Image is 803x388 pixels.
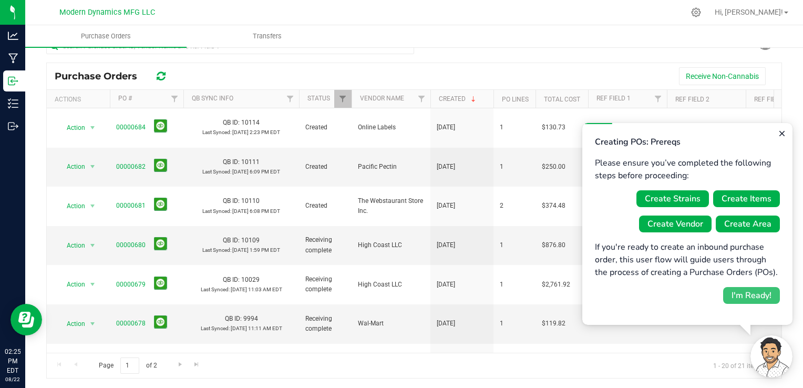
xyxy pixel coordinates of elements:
span: Page of 2 [90,358,166,374]
span: 1 - 20 of 21 items [705,358,771,373]
span: 1 [500,162,529,172]
div: Manage settings [689,7,703,17]
span: 9994 [243,315,258,322]
span: Last Synced: [202,169,231,175]
a: PO # [118,95,132,102]
span: 2 [500,201,529,211]
a: PO Lines [502,96,529,103]
a: 00000682 [116,163,146,170]
span: Modern Dynamics MFG LLC [59,8,155,17]
span: Receiving complete [305,274,345,294]
span: Action [57,159,86,174]
span: $250.00 [542,162,565,172]
a: Filter [166,90,183,108]
a: Purchase Orders [25,25,187,47]
span: [DATE] 2:23 PM EDT [232,129,280,135]
a: Ref Field 3 [754,96,788,103]
span: Purchase Orders [55,70,148,82]
div: Actions [55,96,106,103]
span: $130.73 [542,122,565,132]
span: Last Synced: [202,129,231,135]
inline-svg: Manufacturing [8,53,18,64]
button: Receive Non-Cannabis [679,67,766,85]
span: $374.48 [542,201,565,211]
span: [DATE] [437,319,455,329]
span: [DATE] [437,201,455,211]
span: [DATE] [437,280,455,290]
span: 10111 [241,158,260,166]
a: QB Sync Info [192,95,233,102]
span: [DATE] 6:08 PM EDT [232,208,280,214]
span: 10029 [241,276,260,283]
span: [DATE] [437,240,455,250]
a: 00000680 [116,241,146,249]
span: Action [57,199,86,213]
span: Wal-Mart [358,319,424,329]
a: 00000684 [116,124,146,131]
span: [DATE] [437,122,455,132]
span: Purchase Orders [67,32,145,41]
a: Ref Field 2 [675,96,709,103]
input: 1 [120,358,139,374]
span: QB ID: [225,315,242,322]
a: Status [307,95,330,102]
span: QB ID: [223,158,240,166]
span: 1 [500,240,529,250]
span: [DATE] 11:11 AM EDT [231,325,282,331]
a: 00000681 [116,202,146,209]
span: select [86,277,99,292]
span: select [86,238,99,253]
span: High Coast LLC [358,240,424,250]
span: Last Synced: [202,208,231,214]
span: Action [57,316,86,331]
span: Action [57,238,86,253]
span: Created [305,201,345,211]
inline-svg: Inbound [8,76,18,86]
span: Receiving complete [305,235,345,255]
span: 10114 [241,119,260,126]
span: 10110 [241,197,260,205]
span: Action [57,277,86,292]
span: 1 [500,122,529,132]
span: [DATE] [437,162,455,172]
span: Transfers [239,32,296,41]
span: Created [305,122,345,132]
span: 1 [500,280,529,290]
span: [DATE] 11:03 AM EDT [231,287,282,292]
span: QB ID: [223,119,240,126]
span: QB ID: [223,197,240,205]
inline-svg: Inventory [8,98,18,109]
span: select [86,316,99,331]
span: Action [57,120,86,135]
span: Online Labels [358,122,424,132]
span: select [86,120,99,135]
a: Ref Field 1 [596,95,631,102]
span: select [86,159,99,174]
span: [DATE] 1:59 PM EDT [232,247,280,253]
span: Last Synced: [201,287,230,292]
span: select [86,199,99,213]
span: The Webstaurant Store Inc. [358,196,424,216]
a: Go to the next page [172,358,188,372]
a: Created [439,95,478,103]
inline-svg: Outbound [8,121,18,131]
a: Total Cost [544,96,580,103]
inline-svg: Analytics [8,30,18,41]
span: High Coast LLC [358,280,424,290]
span: [DATE] 6:09 PM EDT [232,169,280,175]
span: Last Synced: [201,325,230,331]
iframe: bubble [750,335,792,377]
span: Pacific Pectin [358,162,424,172]
a: 00000678 [116,320,146,327]
span: Last Synced: [202,247,231,253]
a: Filter [334,90,352,108]
span: $876.80 [542,240,565,250]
